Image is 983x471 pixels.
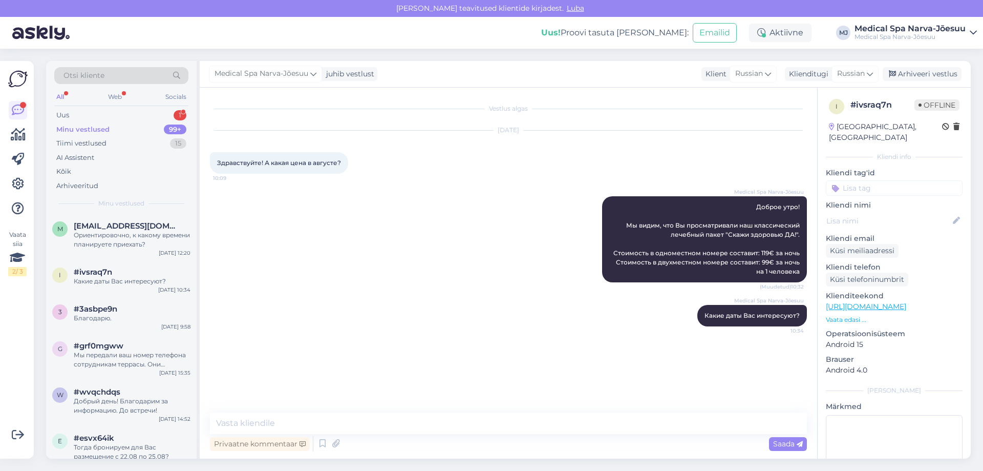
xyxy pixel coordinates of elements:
span: Minu vestlused [98,199,144,208]
input: Lisa nimi [826,215,951,227]
div: Medical Spa Narva-Jõesuu [854,25,966,33]
div: Kõik [56,167,71,177]
span: 10:09 [213,174,251,182]
span: Luba [564,4,587,13]
div: Arhiveeri vestlus [883,67,961,81]
div: [DATE] 14:52 [159,415,190,423]
div: [DATE] 10:34 [158,286,190,294]
div: Küsi meiliaadressi [826,244,899,258]
span: marina.001@mail.ru [74,221,180,231]
span: #grf0mgww [74,341,123,351]
span: i [59,271,61,279]
div: Minu vestlused [56,125,110,135]
div: 2 / 3 [8,267,27,276]
p: Kliendi telefon [826,262,963,273]
p: Operatsioonisüsteem [826,329,963,339]
span: Saada [773,439,803,448]
div: Web [106,90,124,104]
span: m [57,225,63,233]
p: Vaata edasi ... [826,315,963,324]
a: [URL][DOMAIN_NAME] [826,302,906,311]
input: Lisa tag [826,180,963,196]
span: i [836,103,838,110]
b: Uus! [541,28,561,37]
div: Proovi tasuta [PERSON_NAME]: [541,27,689,39]
span: w [57,391,63,399]
span: Offline [914,99,959,111]
span: 10:34 [765,327,804,335]
div: Vestlus algas [210,104,807,113]
p: Klienditeekond [826,291,963,301]
span: 3 [58,308,62,316]
span: Medical Spa Narva-Jõesuu [734,297,804,304]
p: Kliendi tag'id [826,168,963,178]
span: Russian [837,68,865,79]
span: #ivsraq7n [74,268,112,277]
span: #wvqchdqs [74,387,120,397]
span: #3asbpe9n [74,304,117,314]
div: [DATE] 9:58 [161,323,190,331]
button: Emailid [693,23,737,43]
p: Kliendi email [826,233,963,244]
div: Arhiveeritud [56,181,98,191]
div: Kliendi info [826,152,963,161]
span: (Muudetud) 10:32 [760,283,804,291]
span: Otsi kliente [63,70,104,81]
p: Android 4.0 [826,365,963,376]
a: Medical Spa Narva-JõesuuMedical Spa Narva-Jõesuu [854,25,977,41]
div: [PERSON_NAME] [826,386,963,395]
div: [DATE] 12:20 [159,249,190,257]
div: Благодарю. [74,314,190,323]
div: [GEOGRAPHIC_DATA], [GEOGRAPHIC_DATA] [829,121,942,143]
span: Medical Spa Narva-Jõesuu [215,68,308,79]
div: Uus [56,110,69,120]
p: Android 15 [826,339,963,350]
div: [DATE] 15:35 [159,369,190,377]
p: Brauser [826,354,963,365]
div: MJ [836,26,850,40]
div: # ivsraq7n [850,99,914,111]
div: 99+ [164,125,186,135]
div: Privaatne kommentaar [210,437,310,451]
div: juhib vestlust [322,69,374,79]
div: All [54,90,66,104]
span: Здравствуйте! А какая цена в августе? [217,159,341,167]
span: g [58,345,62,353]
span: Какие даты Вас интересуют? [704,312,800,319]
div: Мы передали ваш номер телефона сотрудникам террасы. Они свяжутся с вами при первой возможности. Х... [74,351,190,369]
div: Klient [701,69,726,79]
div: Тогда бронируем для Вас размещение с 22.08 по 25.08? [74,443,190,461]
div: 1 [174,110,186,120]
div: 15 [170,138,186,149]
span: #esvx64ik [74,434,114,443]
div: AI Assistent [56,153,94,163]
p: Märkmed [826,401,963,412]
div: Küsi telefoninumbrit [826,273,908,286]
img: Askly Logo [8,69,28,89]
div: Добрый день! Благодарим за информацию. До встречи! [74,397,190,415]
p: Kliendi nimi [826,200,963,211]
div: Ориентировочно, к какому времени планируете приехать? [74,231,190,249]
div: [DATE] [210,126,807,135]
span: Medical Spa Narva-Jõesuu [734,188,804,196]
div: Klienditugi [785,69,828,79]
div: Vaata siia [8,230,27,276]
div: Tiimi vestlused [56,138,106,149]
div: Socials [163,90,188,104]
div: Какие даты Вас интересуют? [74,277,190,286]
span: Russian [735,68,763,79]
span: e [58,437,62,445]
div: Aktiivne [749,24,811,42]
div: Medical Spa Narva-Jõesuu [854,33,966,41]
